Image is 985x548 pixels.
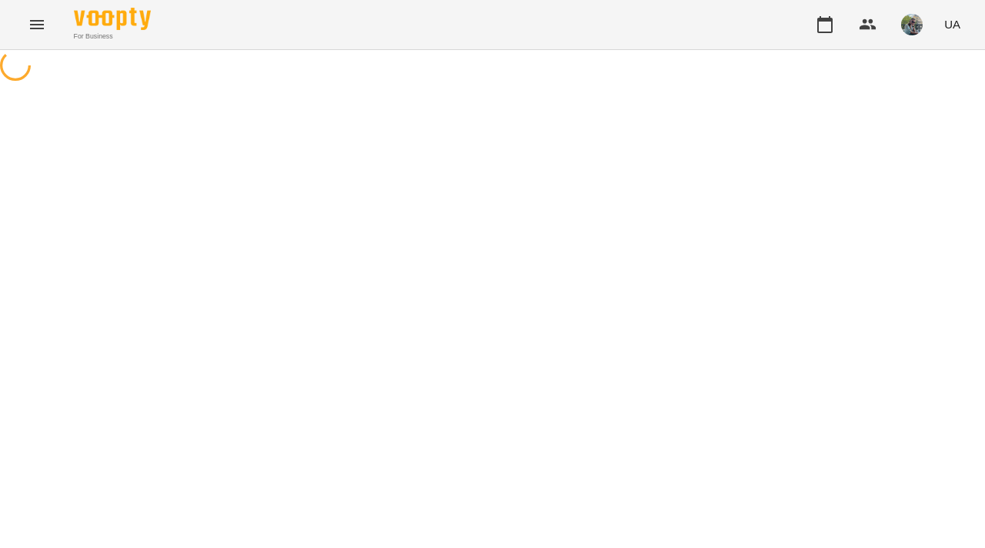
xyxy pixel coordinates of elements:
button: UA [938,10,967,38]
img: Voopty Logo [74,8,151,30]
span: For Business [74,32,151,42]
img: c71655888622cca4d40d307121b662d7.jpeg [901,14,923,35]
span: UA [944,16,960,32]
button: Menu [18,6,55,43]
